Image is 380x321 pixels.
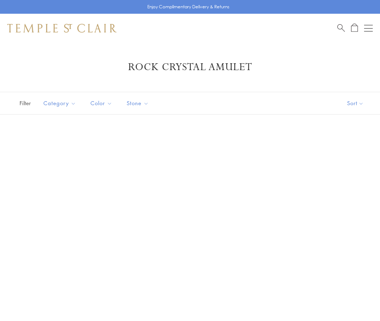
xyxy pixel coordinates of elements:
[364,24,373,33] button: Open navigation
[147,3,229,10] p: Enjoy Complimentary Delivery & Returns
[121,95,154,111] button: Stone
[87,99,118,108] span: Color
[40,99,81,108] span: Category
[337,23,345,33] a: Search
[351,23,358,33] a: Open Shopping Bag
[123,99,154,108] span: Stone
[18,61,362,74] h1: Rock Crystal Amulet
[38,95,81,111] button: Category
[85,95,118,111] button: Color
[331,92,380,114] button: Show sort by
[7,24,117,33] img: Temple St. Clair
